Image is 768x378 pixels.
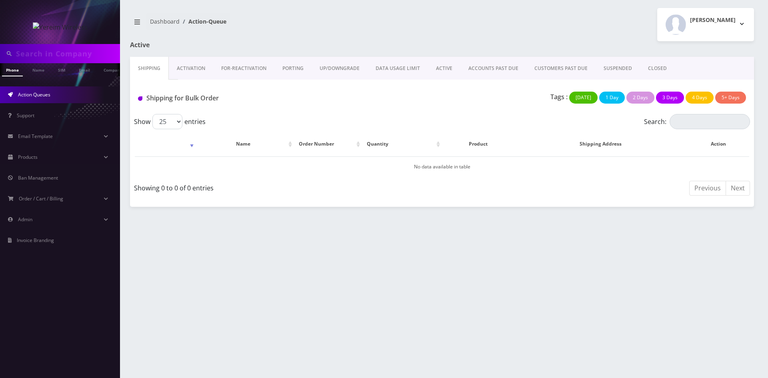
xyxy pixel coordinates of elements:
a: Next [726,181,750,196]
select: Showentries [152,114,182,129]
a: Name [28,63,48,76]
input: Search in Company [16,46,118,61]
button: 3 Days [656,92,684,104]
th: Quantity: activate to sort column ascending [363,132,442,156]
p: Tags : [550,92,568,102]
span: Admin [18,216,32,223]
a: Shipping [130,57,169,80]
h1: Active [130,41,330,49]
button: 2 Days [626,92,654,104]
a: DATA USAGE LIMIT [368,57,428,80]
div: Showing 0 to 0 of 0 entries [134,180,436,193]
button: 5+ Days [715,92,746,104]
img: Yereim Wireless [33,22,88,32]
th: : activate to sort column ascending [135,132,196,156]
span: Support [17,112,34,119]
a: ACTIVE [428,57,460,80]
td: No data available in table [135,156,749,177]
a: CLOSED [640,57,675,80]
th: Name: activate to sort column ascending [196,132,294,156]
th: Order Number: activate to sort column ascending [295,132,362,156]
input: Search: [670,114,750,129]
li: Action-Queue [180,17,226,26]
nav: breadcrumb [130,13,436,36]
a: Company [100,63,126,76]
span: Email Template [18,133,53,140]
label: Show entries [134,114,206,129]
a: SIM [54,63,69,76]
button: [PERSON_NAME] [657,8,754,41]
a: Previous [689,181,726,196]
span: Order / Cart / Billing [19,195,63,202]
a: CUSTOMERS PAST DUE [526,57,596,80]
a: FOR-REActivation [213,57,274,80]
a: Activation [169,57,213,80]
a: Phone [2,63,23,76]
img: Shipping for Bulk Order [138,96,142,101]
span: Products [18,154,38,160]
span: Invoice Branding [17,237,54,244]
a: ACCOUNTS PAST DUE [460,57,526,80]
button: [DATE] [569,92,598,104]
h2: [PERSON_NAME] [690,17,736,24]
th: Product [443,132,514,156]
a: Email [75,63,94,76]
a: UP/DOWNGRADE [312,57,368,80]
a: Dashboard [150,18,180,25]
button: 1 Day [599,92,625,104]
label: Search: [644,114,750,129]
a: PORTING [274,57,312,80]
th: Action [687,132,749,156]
h1: Shipping for Bulk Order [138,94,333,102]
th: Shipping Address [515,132,686,156]
span: Ban Management [18,174,58,181]
button: 4 Days [686,92,714,104]
span: Action Queues [18,91,50,98]
a: SUSPENDED [596,57,640,80]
